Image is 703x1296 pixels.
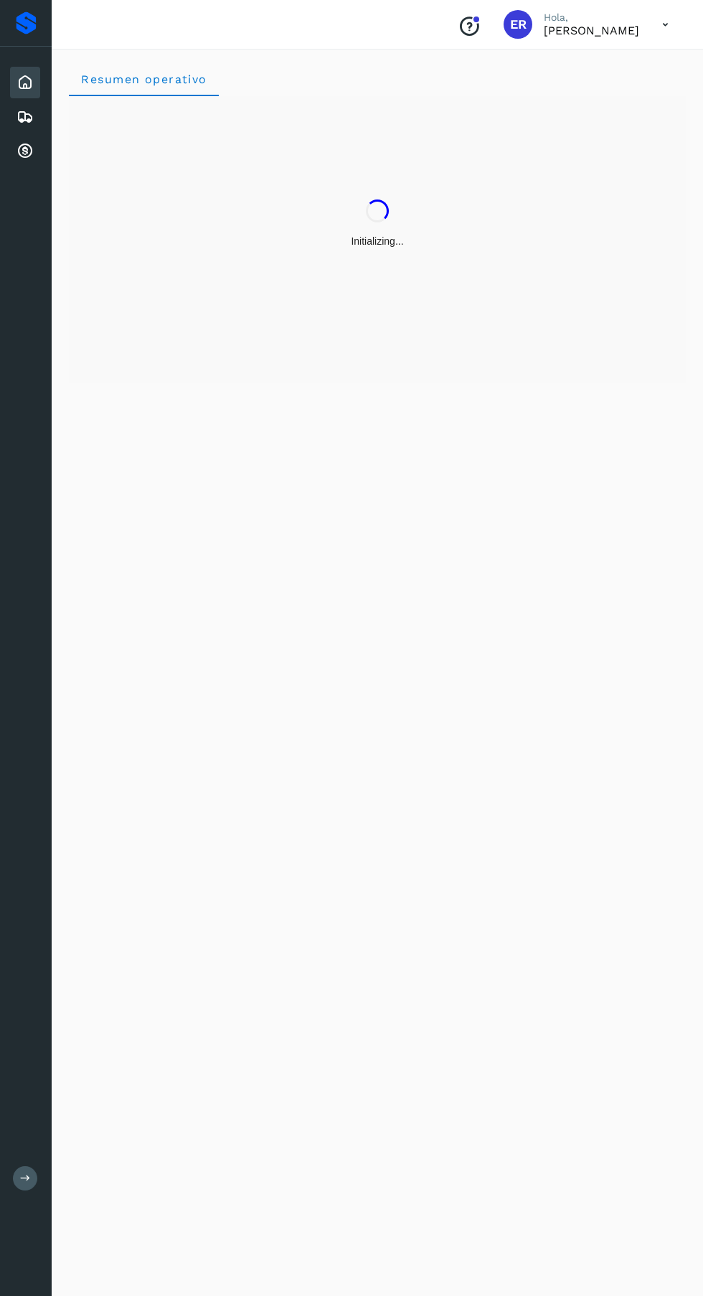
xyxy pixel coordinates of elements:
div: Inicio [10,67,40,98]
p: Eduardo Reyes González [544,24,639,37]
div: Cuentas por cobrar [10,136,40,167]
span: Resumen operativo [80,72,207,86]
div: Embarques [10,101,40,133]
p: Hola, [544,11,639,24]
